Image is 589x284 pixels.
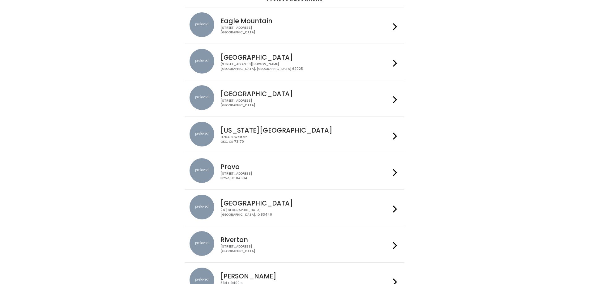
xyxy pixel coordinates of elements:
[190,231,214,256] img: preloved location
[190,12,399,39] a: preloved location Eagle Mountain [STREET_ADDRESS][GEOGRAPHIC_DATA]
[220,127,391,134] h4: [US_STATE][GEOGRAPHIC_DATA]
[220,135,391,144] div: 11704 S. Western OKC, OK 73170
[220,26,391,35] div: [STREET_ADDRESS] [GEOGRAPHIC_DATA]
[190,85,399,112] a: preloved location [GEOGRAPHIC_DATA] [STREET_ADDRESS][GEOGRAPHIC_DATA]
[190,12,214,37] img: preloved location
[220,62,391,71] div: [STREET_ADDRESS][PERSON_NAME] [GEOGRAPHIC_DATA], [GEOGRAPHIC_DATA] 62025
[220,200,391,207] h4: [GEOGRAPHIC_DATA]
[190,158,399,184] a: preloved location Provo [STREET_ADDRESS]Provo, UT 84604
[220,244,391,253] div: [STREET_ADDRESS] [GEOGRAPHIC_DATA]
[190,158,214,183] img: preloved location
[190,195,399,221] a: preloved location [GEOGRAPHIC_DATA] 24 [GEOGRAPHIC_DATA][GEOGRAPHIC_DATA], ID 83440
[220,17,391,24] h4: Eagle Mountain
[190,195,214,219] img: preloved location
[190,49,214,74] img: preloved location
[220,236,391,243] h4: Riverton
[220,54,391,61] h4: [GEOGRAPHIC_DATA]
[220,172,391,180] div: [STREET_ADDRESS] Provo, UT 84604
[220,99,391,108] div: [STREET_ADDRESS] [GEOGRAPHIC_DATA]
[190,85,214,110] img: preloved location
[220,163,391,170] h4: Provo
[220,90,391,97] h4: [GEOGRAPHIC_DATA]
[190,49,399,75] a: preloved location [GEOGRAPHIC_DATA] [STREET_ADDRESS][PERSON_NAME][GEOGRAPHIC_DATA], [GEOGRAPHIC_D...
[190,231,399,257] a: preloved location Riverton [STREET_ADDRESS][GEOGRAPHIC_DATA]
[220,273,391,280] h4: [PERSON_NAME]
[220,208,391,217] div: 24 [GEOGRAPHIC_DATA] [GEOGRAPHIC_DATA], ID 83440
[190,122,214,146] img: preloved location
[190,122,399,148] a: preloved location [US_STATE][GEOGRAPHIC_DATA] 11704 S. WesternOKC, OK 73170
